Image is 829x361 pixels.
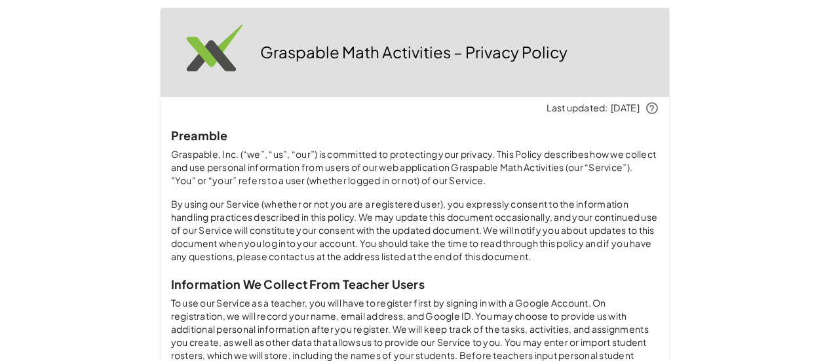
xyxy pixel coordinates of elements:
[161,8,669,97] div: Graspable Math Activities – Privacy Policy
[171,102,659,115] p: Last updated: [DATE]
[171,148,659,187] p: Graspable, Inc. (“we”, “us”, “our”) is committed to protecting your privacy. This Policy describe...
[171,198,659,263] p: By using our Service (whether or not you are a registered user), you expressly consent to the inf...
[171,276,659,292] h3: Information We Collect From Teacher Users
[171,13,250,92] img: gm-logo-CxLEg8GM.svg
[171,128,659,143] h3: Preamble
